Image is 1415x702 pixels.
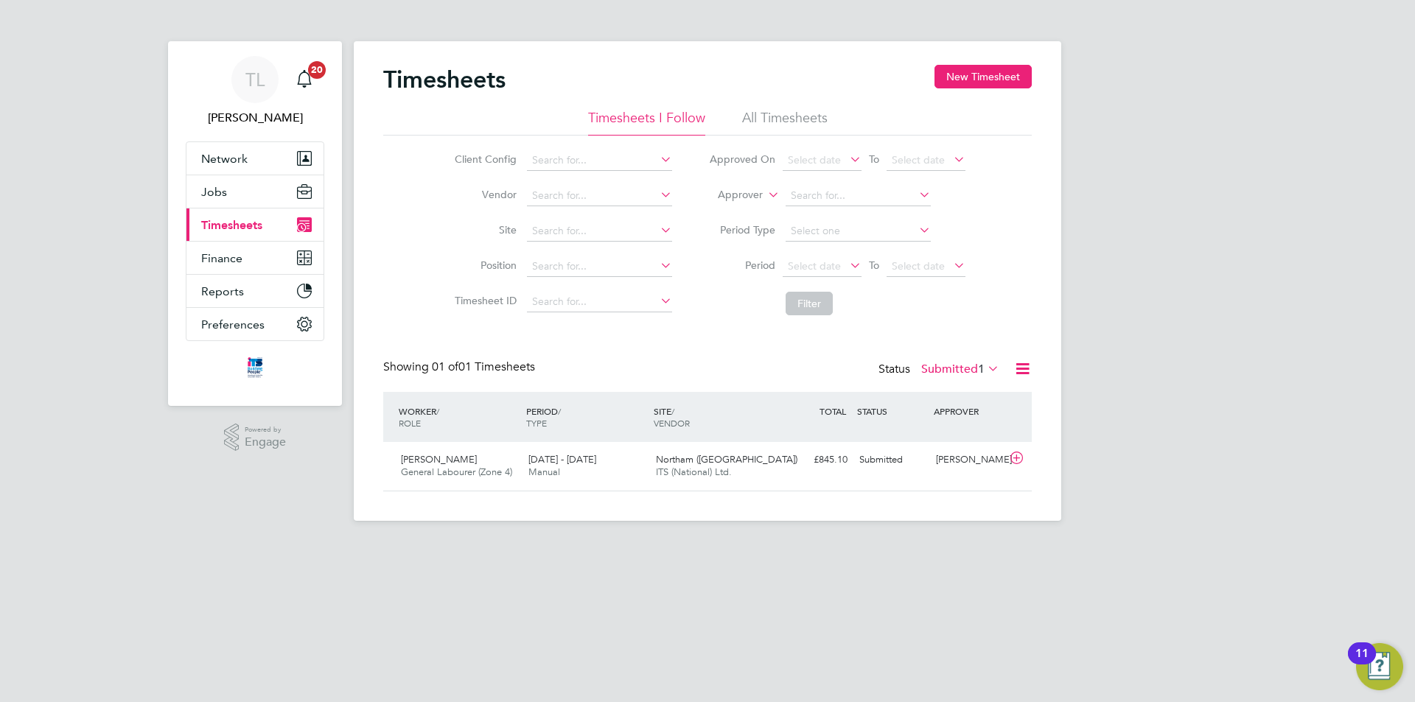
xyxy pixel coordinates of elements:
[527,256,672,277] input: Search for...
[788,259,841,273] span: Select date
[245,436,286,449] span: Engage
[245,70,265,89] span: TL
[432,359,458,374] span: 01 of
[186,242,324,274] button: Finance
[786,292,833,315] button: Filter
[853,448,930,472] div: Submitted
[186,175,324,208] button: Jobs
[528,453,596,466] span: [DATE] - [DATE]
[383,359,538,375] div: Showing
[290,56,319,103] a: 20
[395,398,523,436] div: WORKER
[201,218,262,232] span: Timesheets
[201,185,227,199] span: Jobs
[650,398,778,436] div: SITE
[921,362,999,376] label: Submitted
[245,424,286,436] span: Powered by
[777,448,853,472] div: £845.10
[892,153,945,166] span: Select date
[308,61,326,79] span: 20
[450,259,517,272] label: Position
[399,417,421,429] span: ROLE
[224,424,287,452] a: Powered byEngage
[526,417,547,429] span: TYPE
[853,398,930,424] div: STATUS
[186,356,324,379] a: Go to home page
[401,453,477,466] span: [PERSON_NAME]
[978,362,985,376] span: 1
[786,221,931,242] input: Select one
[186,109,324,127] span: Tim Lerwill
[201,251,242,265] span: Finance
[383,65,506,94] h2: Timesheets
[201,284,244,298] span: Reports
[527,150,672,171] input: Search for...
[450,294,517,307] label: Timesheet ID
[709,259,775,272] label: Period
[742,109,828,136] li: All Timesheets
[186,142,324,175] button: Network
[201,152,248,166] span: Network
[436,405,439,417] span: /
[245,356,265,379] img: itsconstruction-logo-retina.png
[450,188,517,201] label: Vendor
[656,466,732,478] span: ITS (National) Ltd.
[696,188,763,203] label: Approver
[401,466,512,478] span: General Labourer (Zone 4)
[523,398,650,436] div: PERIOD
[1356,643,1403,690] button: Open Resource Center, 11 new notifications
[588,109,705,136] li: Timesheets I Follow
[934,65,1032,88] button: New Timesheet
[654,417,690,429] span: VENDOR
[527,221,672,242] input: Search for...
[168,41,342,406] nav: Main navigation
[558,405,561,417] span: /
[1355,653,1369,673] div: 11
[186,56,324,127] a: TL[PERSON_NAME]
[878,359,1002,380] div: Status
[709,223,775,236] label: Period Type
[671,405,674,417] span: /
[788,153,841,166] span: Select date
[450,223,517,236] label: Site
[930,398,1007,424] div: APPROVER
[432,359,535,374] span: 01 Timesheets
[450,152,517,166] label: Client Config
[864,150,884,169] span: To
[527,186,672,206] input: Search for...
[820,405,846,417] span: TOTAL
[186,308,324,340] button: Preferences
[786,186,931,206] input: Search for...
[186,275,324,307] button: Reports
[864,256,884,275] span: To
[709,152,775,166] label: Approved On
[528,466,560,478] span: Manual
[201,317,265,331] span: Preferences
[930,448,1007,472] div: [PERSON_NAME]
[527,292,672,312] input: Search for...
[186,208,324,241] button: Timesheets
[656,453,797,466] span: Northam ([GEOGRAPHIC_DATA])
[892,259,945,273] span: Select date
